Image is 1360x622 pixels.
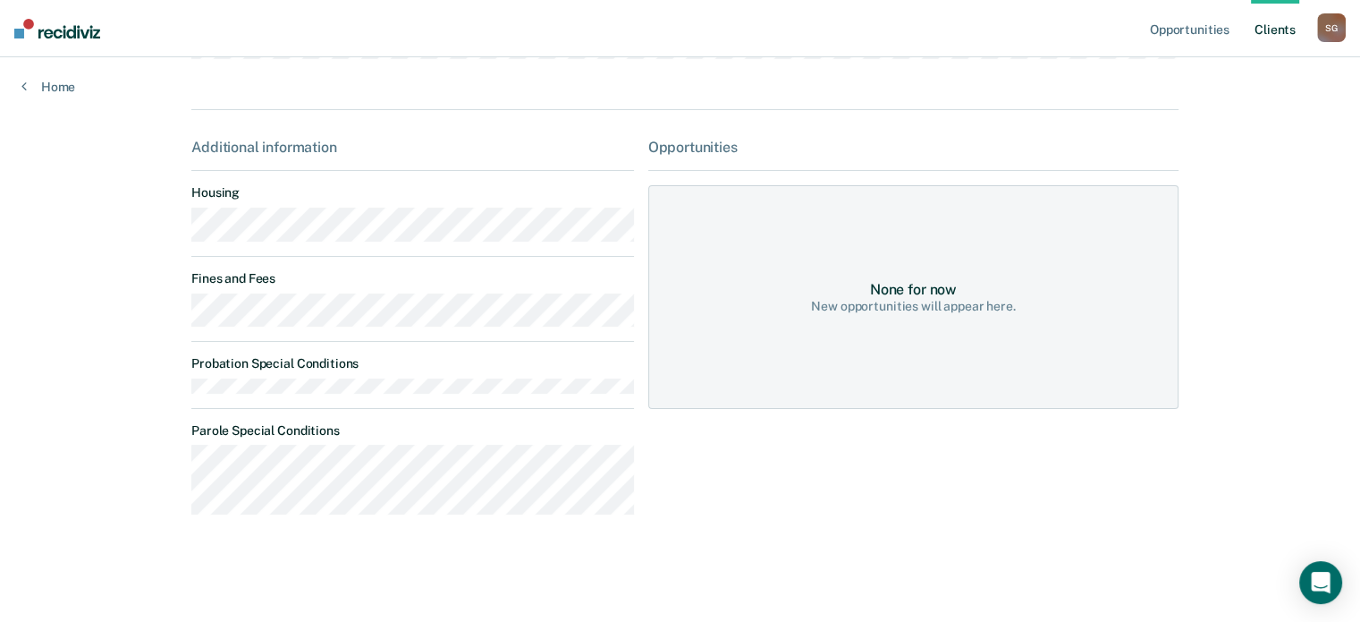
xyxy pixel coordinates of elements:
dt: Probation Special Conditions [191,356,634,371]
div: Additional information [191,139,634,156]
div: New opportunities will appear here. [811,299,1015,314]
div: None for now [870,281,957,298]
img: Recidiviz [14,19,100,38]
a: Home [21,79,75,95]
dt: Fines and Fees [191,271,634,286]
div: Opportunities [648,139,1178,156]
dt: Parole Special Conditions [191,423,634,439]
dt: Housing [191,185,634,200]
div: Open Intercom Messenger [1299,561,1342,604]
div: S G [1317,13,1346,42]
button: SG [1317,13,1346,42]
